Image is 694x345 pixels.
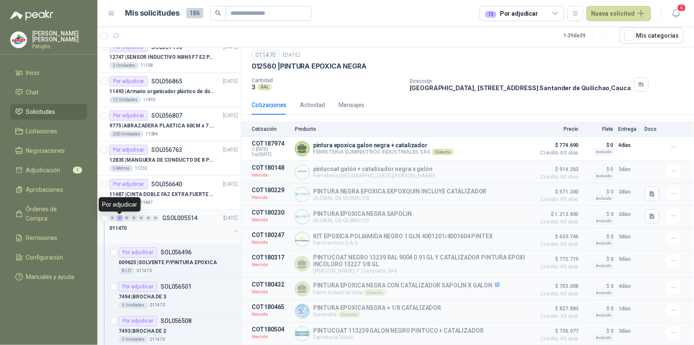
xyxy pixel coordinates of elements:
[97,279,241,313] a: Por adjudicarSOL0565017494 |BROCHA DE 35 Unidades011470
[109,225,127,233] p: 011470
[584,281,613,291] p: $ 0
[252,62,366,71] p: 012560 | PINTURA EPOXICA NEGRA
[594,262,613,269] div: Incluido
[151,181,182,187] p: SOL056640
[584,126,613,132] p: Flete
[109,110,148,121] div: Por adjudicar
[97,244,241,279] a: Por adjudicarSOL056496009625 |SOLVENTE P/PINTURA EPOXICA8 LIT011470
[10,201,87,226] a: Órdenes de Compra
[619,232,640,242] p: 3 días
[252,261,290,269] p: Vencida
[313,217,412,224] p: GLOBAL DE QUIMICOS
[295,210,309,224] img: Company Logo
[97,73,241,107] a: Por adjudicarSOL056865[DATE] 11493 |Armario organizador plástico de dos puertas de acuerdo a la i...
[26,166,61,175] span: Adjudicación
[584,140,613,150] p: $ 0
[140,199,153,206] p: 11487
[252,77,403,83] p: Cantidad
[594,218,613,224] div: Incluido
[536,164,579,174] span: $ 914.263
[26,68,40,77] span: Inicio
[109,156,215,164] p: 12835 | MANGUERA DE CONDUCTO DE 8 PULGADAS DE ALAMBRE DE ACERO PU
[564,29,613,42] div: 1 - 39 de 39
[145,215,152,221] div: 0
[151,147,182,153] p: SOL056763
[119,316,157,326] div: Por adjudicar
[584,232,613,242] p: $ 0
[645,126,662,132] p: Docs
[109,179,148,189] div: Por adjudicar
[300,100,325,110] div: Actividad
[313,268,531,274] p: [PERSON_NAME] Y Compañía SAS
[26,233,58,243] span: Remisiones
[223,112,238,120] p: [DATE]
[584,164,613,174] p: $ 0
[313,210,412,217] p: PINTURA EPOXICA NEGRA SAPOLIN
[584,304,613,314] p: $ 0
[485,11,497,18] div: 72
[32,44,87,49] p: Patojito
[313,304,441,311] p: PINTURA EPOXICA NEGRA + 1/8 CATALIZADOR
[536,314,579,319] span: Crédito 45 días
[99,197,141,212] div: Por adjudicar
[119,259,217,267] p: 009625 | SOLVENTE P/PINTURA EPOXICA
[109,165,133,172] div: 5 Metros
[584,187,613,197] p: $ 0
[252,100,286,110] div: Cotizaciones
[119,268,135,275] div: 8 LIT
[10,249,87,265] a: Configuración
[119,248,157,258] div: Por adjudicar
[252,310,290,319] p: Vencida
[10,104,87,120] a: Solicitudes
[252,304,290,310] p: COT180465
[295,232,309,246] img: Company Logo
[313,327,484,334] p: PINTUCOAT 113239 GALON NEGRO PINTUCO + CATALIZADOR
[594,195,613,202] div: Incluido
[26,185,64,194] span: Aprobaciones
[119,282,157,292] div: Por adjudicar
[11,32,27,48] img: Company Logo
[339,100,364,110] div: Mensajes
[135,165,147,172] p: 11232
[117,215,123,221] div: 4
[223,146,238,154] p: [DATE]
[151,44,182,50] p: SOL057196
[252,147,290,152] span: C: [DATE]
[252,281,290,288] p: COT180432
[153,215,159,221] div: 0
[619,126,640,132] p: Entrega
[257,84,272,91] div: GAL
[109,215,116,221] div: 0
[223,180,238,188] p: [DATE]
[150,337,165,343] p: 011470
[295,188,309,201] img: Company Logo
[619,140,640,150] p: 4 días
[109,76,148,86] div: Por adjudicar
[536,150,579,155] span: Crédito 60 días
[26,146,65,155] span: Negociaciones
[252,216,290,224] p: Vencida
[109,53,215,61] p: 12747 | SENSOR INDUCTIVO NBN5 F7 E2 PARKER II
[252,193,290,202] p: Vencida
[10,230,87,246] a: Remisiones
[10,143,87,159] a: Negociaciones
[536,281,579,291] span: $ 703.008
[73,167,82,174] span: 1
[619,164,640,174] p: 3 días
[410,84,631,91] p: [GEOGRAPHIC_DATA], [STREET_ADDRESS] Santander de Quilichao , Cauca
[109,62,139,69] div: 2 Unidades
[252,164,290,171] p: COT180148
[313,149,454,155] p: FERRETERIA SUMINISTROS INDUSTRIALES SAS
[119,328,166,336] p: 7493 | BROCHA DE 2
[619,304,640,314] p: 1 días
[295,304,309,318] img: Company Logo
[26,88,39,97] span: Chat
[252,209,290,216] p: COT180230
[536,326,579,336] span: $ 736.977
[313,195,487,201] p: GLOBAL DE QUIMICOS
[295,327,309,341] img: Company Logo
[161,318,192,324] p: SOL056508
[26,127,58,136] span: Licitaciones
[536,126,579,132] p: Precio
[313,289,500,296] p: Ferro Industrial Ltda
